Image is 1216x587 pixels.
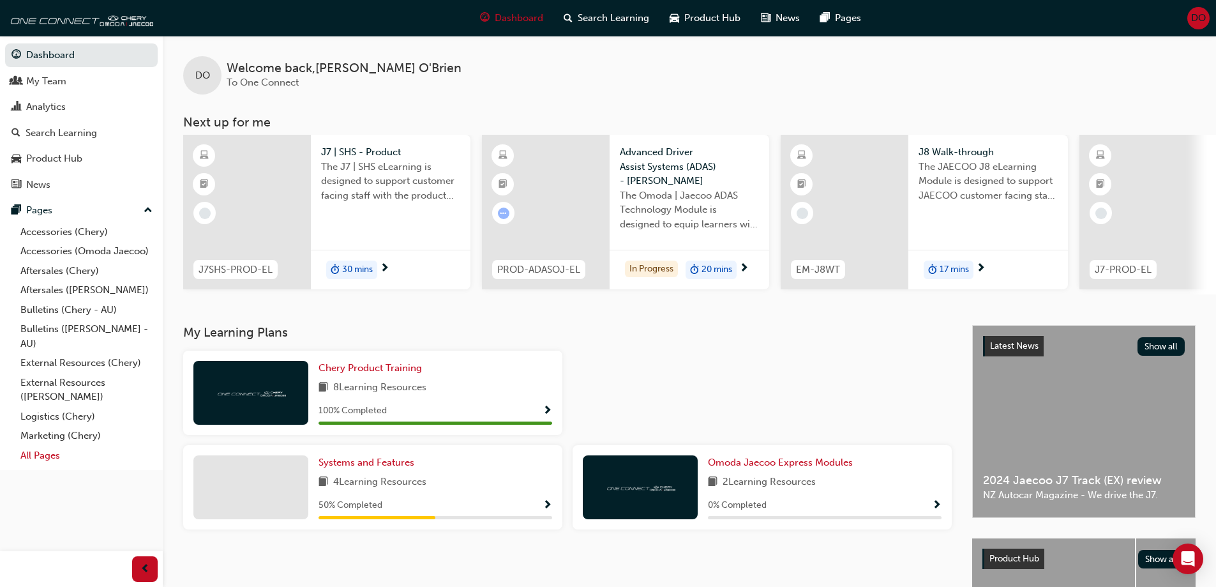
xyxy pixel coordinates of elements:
[26,151,82,166] div: Product Hub
[319,455,419,470] a: Systems and Features
[1095,208,1107,219] span: learningRecordVerb_NONE-icon
[553,5,659,31] a: search-iconSearch Learning
[6,5,153,31] img: oneconnect
[499,176,507,193] span: booktick-icon
[319,498,382,513] span: 50 % Completed
[140,561,150,577] span: prev-icon
[195,68,210,83] span: DO
[15,300,158,320] a: Bulletins (Chery - AU)
[1096,148,1105,164] span: learningResourceType_ELEARNING-icon
[620,188,759,232] span: The Omoda | Jaecoo ADAS Technology Module is designed to equip learners with essential knowledge ...
[15,319,158,353] a: Bulletins ([PERSON_NAME] - AU)
[932,500,942,512] span: Show Progress
[15,353,158,373] a: External Resources (Chery)
[928,262,937,278] span: duration-icon
[497,263,580,277] span: PROD-ADASOJ-EL
[163,115,1216,130] h3: Next up for me
[26,203,52,218] div: Pages
[5,199,158,222] button: Pages
[684,11,740,26] span: Product Hub
[498,208,509,219] span: learningRecordVerb_ATTEMPT-icon
[723,475,816,491] span: 2 Learning Resources
[144,202,153,219] span: up-icon
[1096,176,1105,193] span: booktick-icon
[321,145,460,160] span: J7 | SHS - Product
[15,222,158,242] a: Accessories (Chery)
[26,74,66,89] div: My Team
[708,498,767,513] span: 0 % Completed
[482,135,769,289] a: PROD-ADASOJ-ELAdvanced Driver Assist Systems (ADAS) - [PERSON_NAME]The Omoda | Jaecoo ADAS Techno...
[781,135,1068,289] a: EM-J8WTJ8 Walk-throughThe JAECOO J8 eLearning Module is designed to support JAECOO customer facin...
[15,373,158,407] a: External Resources ([PERSON_NAME])
[333,475,426,491] span: 4 Learning Resources
[183,135,470,289] a: J7SHS-PROD-ELJ7 | SHS - ProductThe J7 | SHS eLearning is designed to support customer facing staf...
[976,263,986,275] span: next-icon
[11,153,21,165] span: car-icon
[319,361,427,376] a: Chery Product Training
[543,498,552,514] button: Show Progress
[751,5,810,31] a: news-iconNews
[659,5,751,31] a: car-iconProduct Hub
[708,475,717,491] span: book-icon
[543,403,552,419] button: Show Progress
[333,380,426,396] span: 8 Learning Resources
[227,77,299,88] span: To One Connect
[739,263,749,275] span: next-icon
[321,160,460,203] span: The J7 | SHS eLearning is designed to support customer facing staff with the product and sales in...
[15,280,158,300] a: Aftersales ([PERSON_NAME])
[983,336,1185,356] a: Latest NewsShow all
[480,10,490,26] span: guage-icon
[227,61,462,76] span: Welcome back , [PERSON_NAME] O'Brien
[11,102,21,113] span: chart-icon
[5,121,158,145] a: Search Learning
[26,126,97,141] div: Search Learning
[199,263,273,277] span: J7SHS-PROD-EL
[216,386,286,399] img: oneconnect
[26,100,66,114] div: Analytics
[380,263,389,275] span: next-icon
[1138,550,1186,568] button: Show all
[5,41,158,199] button: DashboardMy TeamAnalyticsSearch LearningProduct HubNews
[495,11,543,26] span: Dashboard
[761,10,770,26] span: news-icon
[708,457,853,468] span: Omoda Jaecoo Express Modules
[625,261,678,278] div: In Progress
[200,148,209,164] span: learningResourceType_ELEARNING-icon
[319,475,328,491] span: book-icon
[972,325,1196,518] a: Latest NewsShow all2024 Jaecoo J7 Track (EX) reviewNZ Autocar Magazine - We drive the J7.
[670,10,679,26] span: car-icon
[940,263,969,277] span: 17 mins
[470,5,553,31] a: guage-iconDashboard
[776,11,800,26] span: News
[15,241,158,261] a: Accessories (Omoda Jaecoo)
[5,147,158,171] a: Product Hub
[543,500,552,512] span: Show Progress
[932,498,942,514] button: Show Progress
[11,179,21,191] span: news-icon
[983,473,1185,488] span: 2024 Jaecoo J7 Track (EX) review
[319,362,422,374] span: Chery Product Training
[690,262,699,278] span: duration-icon
[11,76,21,88] span: people-icon
[5,70,158,93] a: My Team
[15,407,158,427] a: Logistics (Chery)
[810,5,871,31] a: pages-iconPages
[15,426,158,446] a: Marketing (Chery)
[15,261,158,281] a: Aftersales (Chery)
[1187,7,1210,29] button: DO
[702,263,732,277] span: 20 mins
[319,404,387,418] span: 100 % Completed
[797,208,808,219] span: learningRecordVerb_NONE-icon
[1137,337,1185,356] button: Show all
[183,325,952,340] h3: My Learning Plans
[708,455,858,470] a: Omoda Jaecoo Express Modules
[15,446,158,466] a: All Pages
[26,178,50,192] div: News
[983,488,1185,503] span: NZ Autocar Magazine - We drive the J7.
[564,10,573,26] span: search-icon
[319,380,328,396] span: book-icon
[1095,263,1152,277] span: J7-PROD-EL
[331,262,340,278] span: duration-icon
[989,553,1039,564] span: Product Hub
